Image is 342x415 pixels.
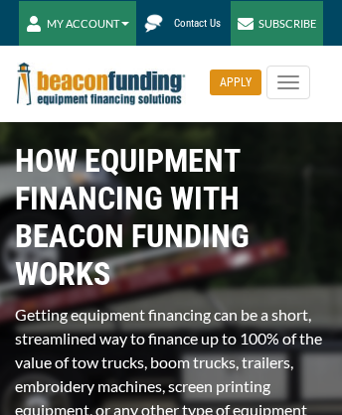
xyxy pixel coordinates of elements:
[210,69,261,95] div: APPLY
[136,6,231,41] a: Contact Us
[136,6,171,41] img: Beacon Funding chat
[19,1,136,46] button: MY ACCOUNT
[17,63,186,105] img: Beacon Funding Corporation
[17,74,186,90] a: Beacon Funding Corporation
[15,142,327,293] h1: HOW EQUIPMENT FINANCING WITH BEACON FUNDING WORKS
[174,17,221,30] span: Contact Us
[231,1,323,46] a: SUBSCRIBE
